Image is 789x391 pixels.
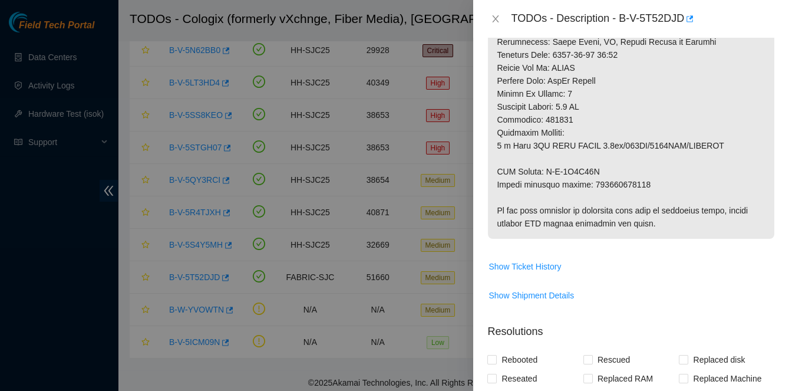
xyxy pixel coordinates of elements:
span: Rescued [593,350,635,369]
button: Show Ticket History [488,257,562,276]
button: Close [487,14,504,25]
span: Replaced RAM [593,369,658,388]
div: TODOs - Description - B-V-5T52DJD [511,9,775,28]
span: close [491,14,500,24]
button: Show Shipment Details [488,286,575,305]
span: Rebooted [497,350,542,369]
span: Replaced Machine [688,369,766,388]
span: Show Ticket History [488,260,561,273]
span: Show Shipment Details [488,289,574,302]
span: Replaced disk [688,350,750,369]
p: Resolutions [487,314,775,340]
